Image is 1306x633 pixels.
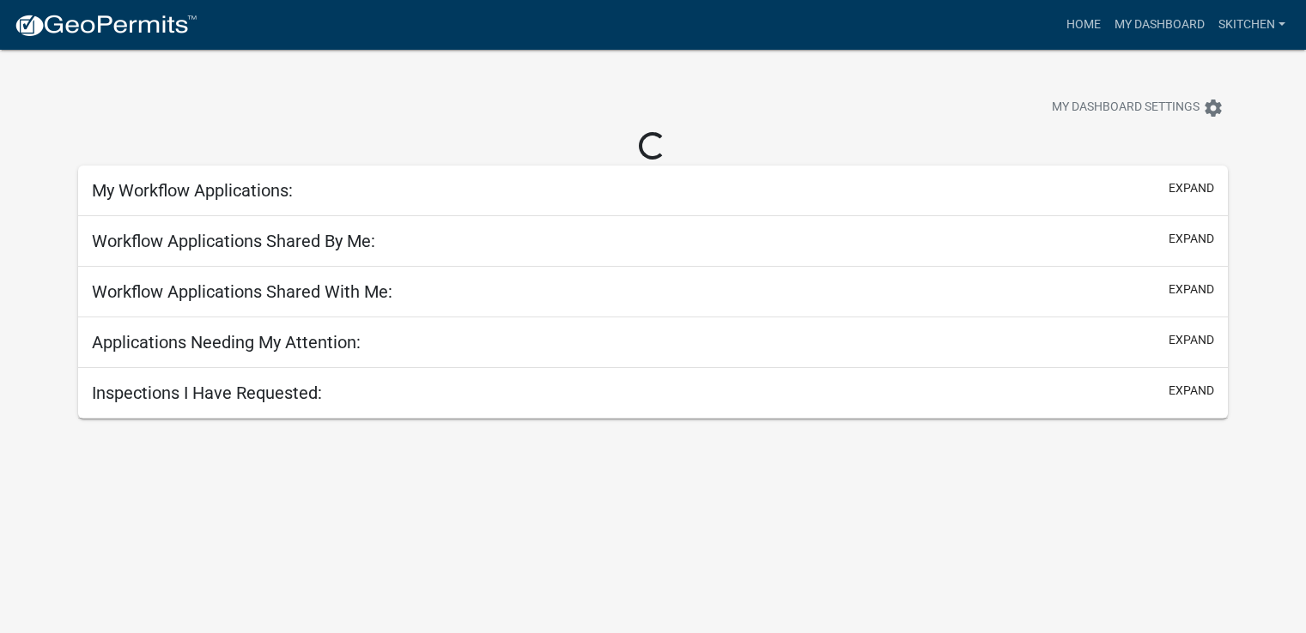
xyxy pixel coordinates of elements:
h5: My Workflow Applications: [92,180,293,201]
button: expand [1169,179,1214,197]
button: expand [1169,382,1214,400]
button: expand [1169,331,1214,349]
h5: Inspections I Have Requested: [92,383,322,403]
button: My Dashboard Settingssettings [1038,91,1237,124]
i: settings [1203,98,1224,118]
button: expand [1169,230,1214,248]
a: Home [1060,9,1108,41]
h5: Workflow Applications Shared By Me: [92,231,375,251]
h5: Workflow Applications Shared With Me: [92,281,392,302]
h5: Applications Needing My Attention: [92,332,361,353]
button: expand [1169,280,1214,298]
span: My Dashboard Settings [1052,98,1200,118]
a: My Dashboard [1108,9,1212,41]
a: skitchen [1212,9,1292,41]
